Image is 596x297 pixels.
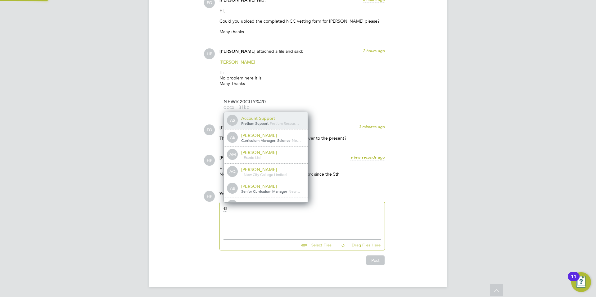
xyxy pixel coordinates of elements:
[350,155,385,160] span: a few seconds ago
[292,138,301,143] span: Ne…
[242,172,244,177] span: -
[241,200,303,206] div: [PERSON_NAME]
[241,189,287,194] span: Senior Curriculum Manager
[241,138,291,143] span: Curriculum Manager: Science
[241,172,242,177] span: -
[241,115,303,121] div: Account Support
[241,121,269,126] span: Pretium Support
[223,105,273,110] span: docx - 31kb
[270,121,299,126] span: Pretium Resour…
[204,155,215,166] span: HP
[359,124,385,129] span: 3 minutes ago
[219,70,385,87] p: Hi No problem here it is Many Thanks
[204,48,215,59] span: HP
[241,133,303,138] div: [PERSON_NAME]
[219,29,385,34] p: Many thanks
[223,100,273,110] a: NEW%20CITY%20COLLEGE%20FORM docx - 31kb
[228,133,237,142] span: AE
[571,277,576,285] div: 11
[219,191,385,202] div: say:
[219,18,385,24] p: Could you upload the completed NCC vetting form for [PERSON_NAME] please?
[228,167,237,177] span: AQ
[363,48,385,53] span: 2 hours ago
[291,138,292,143] span: -
[244,155,260,160] span: Exede Ltd
[241,167,303,172] div: [PERSON_NAME]
[219,59,255,65] span: [PERSON_NAME]
[241,183,303,189] div: [PERSON_NAME]
[241,155,242,160] span: -
[219,191,227,196] span: You
[228,150,237,160] span: AM
[257,48,303,54] span: attached a file and said:
[219,155,255,160] span: [PERSON_NAME]
[366,255,385,265] button: Post
[244,172,287,177] span: New City College Limited
[204,124,215,135] span: FO
[219,166,385,177] p: Hiya No [PERSON_NAME] has been looking for work since the 5th
[204,191,215,202] span: HP
[228,200,237,210] span: AH
[219,125,255,130] span: [PERSON_NAME]
[571,272,591,292] button: Open Resource Center, 11 new notifications
[287,189,288,194] span: -
[242,155,244,160] span: -
[223,100,273,104] span: NEW%20CITY%20COLLEGE%20FORM
[228,115,237,125] span: AS
[219,49,255,54] span: [PERSON_NAME]
[288,189,300,194] span: New…
[241,150,303,155] div: [PERSON_NAME]
[269,121,270,126] span: -
[219,135,385,141] p: Thanks Does reference 1 cover to the present?
[228,183,237,193] span: AB
[336,239,381,252] button: Drag Files Here
[219,8,385,14] p: Hi,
